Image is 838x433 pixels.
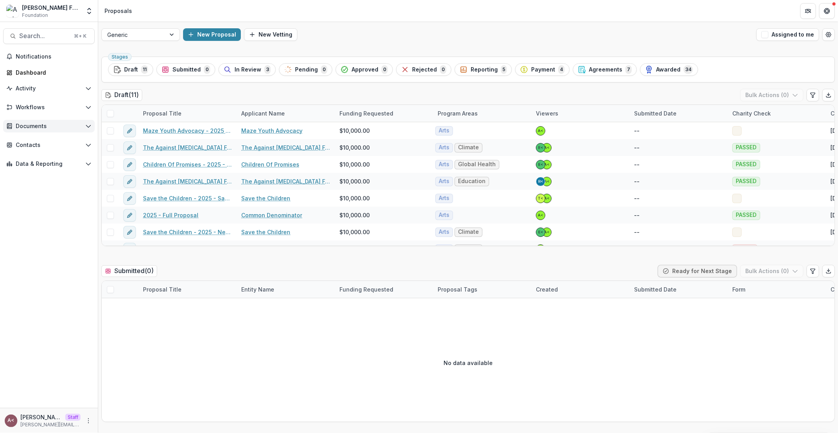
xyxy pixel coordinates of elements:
[237,109,290,117] div: Applicant Name
[440,65,446,74] span: 0
[16,68,88,77] div: Dashboard
[138,281,237,298] div: Proposal Title
[531,66,555,73] span: Payment
[20,413,62,421] p: [PERSON_NAME] <[PERSON_NAME][EMAIL_ADDRESS][DOMAIN_NAME]>
[22,12,48,19] span: Foundation
[237,105,335,122] div: Applicant Name
[264,65,271,74] span: 3
[339,177,370,185] span: $10,000.00
[123,175,136,188] button: edit
[538,129,543,133] div: Andrew Clegg <andrew@trytemelio.com> <andrew@trytemelio.com>
[728,105,826,122] div: Charity Check
[756,28,819,41] button: Assigned to me
[531,109,563,117] div: Viewers
[241,127,303,135] a: Maze Youth Advocacy
[640,63,698,76] button: Awarded34
[728,281,826,298] div: Form
[433,285,482,294] div: Proposal Tags
[143,228,232,236] a: Save the Children - 2025 - New form
[16,142,82,149] span: Contacts
[101,265,157,277] h2: Submitted ( 0 )
[433,281,531,298] div: Proposal Tags
[143,127,232,135] a: Maze Youth Advocacy - 2025 - [PERSON_NAME]
[123,192,136,205] button: edit
[279,63,332,76] button: Pending0
[244,28,297,41] button: New Vetting
[143,177,232,185] a: The Against [MEDICAL_DATA] Foundation - 2025 - New form
[84,416,93,426] button: More
[138,285,186,294] div: Proposal Title
[822,265,835,277] button: Export table data
[143,143,232,152] a: The Against [MEDICAL_DATA] Foundation - 2025 - Full Proposal
[241,160,299,169] a: Children Of Promises
[235,66,261,73] span: In Review
[538,230,543,234] div: Elie Kuppermann <maya+temelio+demo@trytemelio.com>
[108,63,153,76] button: Draft11
[6,5,19,17] img: Andrew Foundation
[339,194,370,202] span: $10,000.00
[335,109,398,117] div: Funding Requested
[22,4,81,12] div: [PERSON_NAME] Foundation
[634,177,640,185] div: --
[629,109,681,117] div: Submitted Date
[237,285,279,294] div: Entity Name
[538,196,543,200] div: Taylor Swift <maya+taylor+demo@trytemelio.com>
[531,281,629,298] div: Created
[339,211,370,219] span: $10,000.00
[573,63,637,76] button: Agreements7
[352,66,378,73] span: Approved
[634,194,640,202] div: --
[728,109,776,117] div: Charity Check
[658,265,737,277] button: Ready for Next Stage
[8,418,15,423] div: Andrew Clegg <andrew@trytemelio.com>
[538,163,543,167] div: Elie Kuppermann <maya+temelio+demo@trytemelio.com>
[736,161,757,168] span: PASSED
[800,3,816,19] button: Partners
[16,104,82,111] span: Workflows
[634,228,640,236] div: --
[736,212,757,218] span: PASSED
[396,63,451,76] button: Rejected0
[143,160,232,169] a: Children Of Promises - 2025 - Sample Grant Form
[807,89,819,101] button: Edit table settings
[538,213,543,217] div: Andrew Clegg <andrew@trytemelio.com> <andrew@trytemelio.com>
[101,89,142,101] h2: Draft ( 11 )
[822,28,835,41] button: Open table manager
[138,105,237,122] div: Proposal Title
[339,143,370,152] span: $10,000.00
[544,180,550,183] div: Andrew Clegg <andrew@trytemelio.com> <andrew@trytemelio.com>
[339,228,370,236] span: $10,000.00
[822,89,835,101] button: Export table data
[123,158,136,171] button: edit
[3,82,95,95] button: Open Activity
[241,245,267,253] a: Art For All
[3,50,95,63] button: Notifications
[740,89,803,101] button: Bulk Actions (0)
[218,63,276,76] button: In Review3
[544,146,550,150] div: Andrew Clegg <andrew@trytemelio.com> <andrew@trytemelio.com>
[634,245,640,253] div: --
[16,53,92,60] span: Notifications
[531,285,563,294] div: Created
[123,125,136,137] button: edit
[84,3,95,19] button: Open entity switcher
[241,194,290,202] a: Save the Children
[16,161,82,167] span: Data & Reporting
[819,3,835,19] button: Get Help
[544,230,550,234] div: Andrew Clegg <andrew@trytemelio.com> <andrew@trytemelio.com>
[143,211,198,219] a: 2025 - Full Proposal
[335,281,433,298] div: Funding Requested
[3,101,95,114] button: Open Workflows
[172,66,201,73] span: Submitted
[19,32,69,40] span: Search...
[112,54,128,60] span: Stages
[381,65,388,74] span: 0
[629,281,728,298] div: Submitted Date
[16,85,82,92] span: Activity
[335,105,433,122] div: Funding Requested
[143,245,198,253] a: 2025 - Full Proposal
